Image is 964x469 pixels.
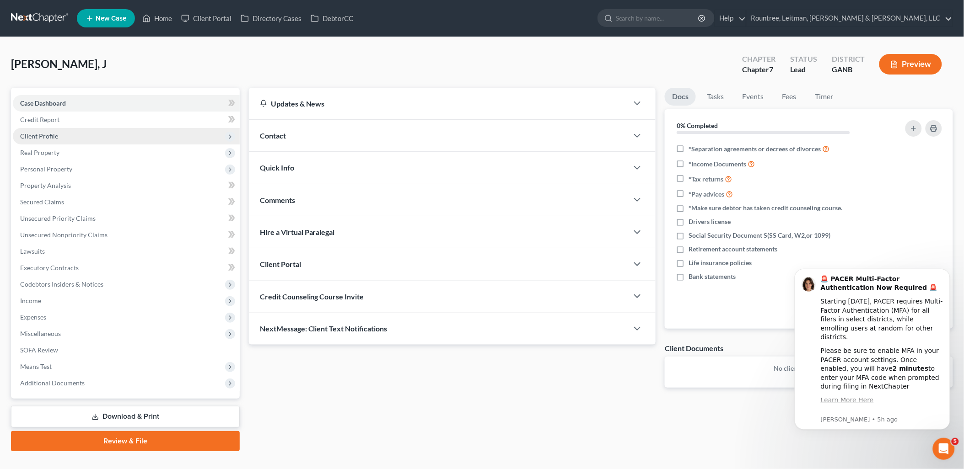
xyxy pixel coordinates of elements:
a: Property Analysis [13,177,240,194]
a: Executory Contracts [13,260,240,276]
div: Client Documents [665,343,723,353]
span: *Tax returns [689,175,723,184]
div: GANB [832,64,865,75]
span: Bank statements [689,272,736,281]
span: Miscellaneous [20,330,61,337]
span: Unsecured Priority Claims [20,214,96,222]
span: *Separation agreements or decrees of divorces [689,144,821,154]
span: Contact [260,131,286,140]
div: Chapter [742,54,776,64]
span: 5 [952,438,959,445]
span: *Pay advices [689,190,724,199]
a: Unsecured Nonpriority Claims [13,227,240,243]
p: No client documents yet. [672,364,946,373]
div: Chapter [742,64,776,75]
span: Hire a Virtual Paralegal [260,228,335,236]
a: SOFA Review [13,342,240,358]
a: Secured Claims [13,194,240,210]
a: Fees [775,88,804,106]
span: Property Analysis [20,181,71,189]
input: Search by name... [616,10,700,27]
button: Preview [879,54,942,75]
span: Drivers license [689,217,731,226]
a: Unsecured Priority Claims [13,210,240,227]
span: Comments [260,196,295,204]
span: *Income Documents [689,160,746,169]
span: Credit Report [20,116,59,123]
span: Case Dashboard [20,99,66,107]
span: Social Security Document S(SS Card, W2,or 1099) [689,231,830,240]
span: Real Property [20,149,59,156]
a: Docs [665,88,696,106]
strong: 0% Completed [677,122,718,129]
span: Credit Counseling Course Invite [260,292,364,301]
span: Expenses [20,313,46,321]
span: Means Test [20,362,52,370]
div: Status [790,54,817,64]
a: Home [138,10,177,27]
span: Retirement account statements [689,245,777,254]
span: Client Portal [260,260,301,268]
a: Credit Report [13,112,240,128]
span: Secured Claims [20,198,64,206]
span: [PERSON_NAME], J [11,57,107,70]
span: Client Profile [20,132,58,140]
div: District [832,54,865,64]
div: Updates & News [260,99,618,108]
iframe: Intercom notifications message [781,255,964,444]
span: SOFA Review [20,346,58,354]
span: Life insurance policies [689,258,752,267]
a: Lawsuits [13,243,240,260]
span: Codebtors Insiders & Notices [20,280,103,288]
iframe: Intercom live chat [933,438,955,460]
span: New Case [96,15,126,22]
span: *Make sure debtor has taken credit counseling course. [689,203,842,213]
span: Personal Property [20,165,72,173]
a: Timer [808,88,840,106]
span: 7 [769,65,773,74]
span: Executory Contracts [20,264,79,272]
a: Review & File [11,431,240,451]
a: Case Dashboard [13,95,240,112]
a: Events [735,88,771,106]
a: Download & Print [11,406,240,427]
a: Help [715,10,746,27]
span: Lawsuits [20,247,45,255]
div: Lead [790,64,817,75]
a: Rountree, Leitman, [PERSON_NAME] & [PERSON_NAME], LLC [747,10,953,27]
span: NextMessage: Client Text Notifications [260,324,388,333]
a: Tasks [700,88,731,106]
span: Income [20,297,41,304]
span: Unsecured Nonpriority Claims [20,231,108,239]
a: DebtorCC [306,10,358,27]
a: Client Portal [177,10,236,27]
span: Quick Info [260,163,294,172]
a: Directory Cases [236,10,306,27]
span: Additional Documents [20,379,85,387]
